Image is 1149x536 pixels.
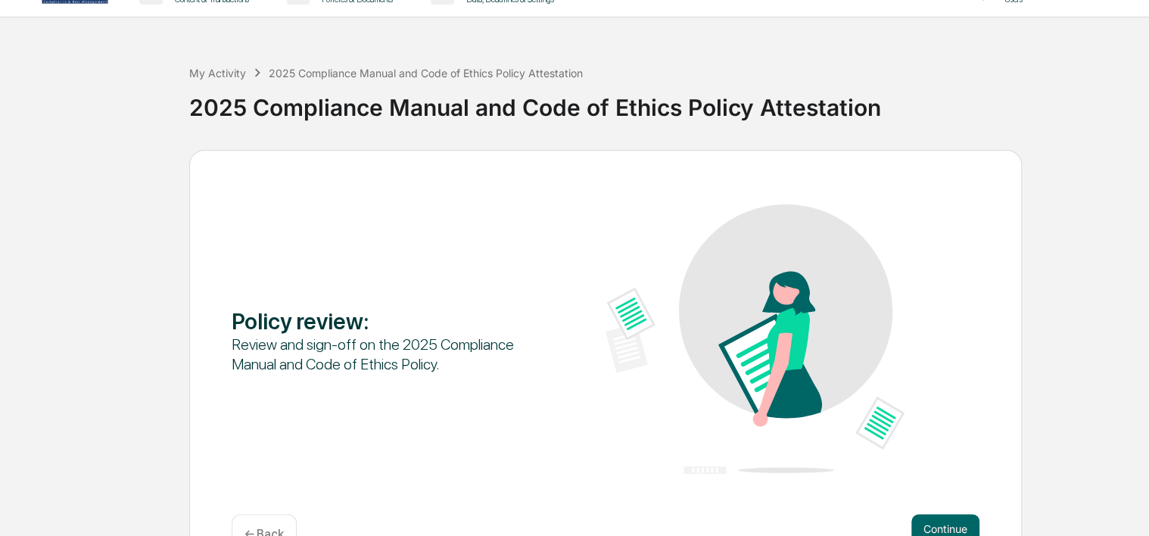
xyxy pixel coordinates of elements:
div: 2025 Compliance Manual and Code of Ethics Policy Attestation [269,67,583,79]
div: Review and sign-off on the 2025 Compliance Manual and Code of Ethics Policy. [232,335,531,374]
div: My Activity [189,67,246,79]
div: 2025 Compliance Manual and Code of Ethics Policy Attestation [189,82,1141,121]
div: Policy review : [232,307,531,335]
img: Policy review [606,204,905,474]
